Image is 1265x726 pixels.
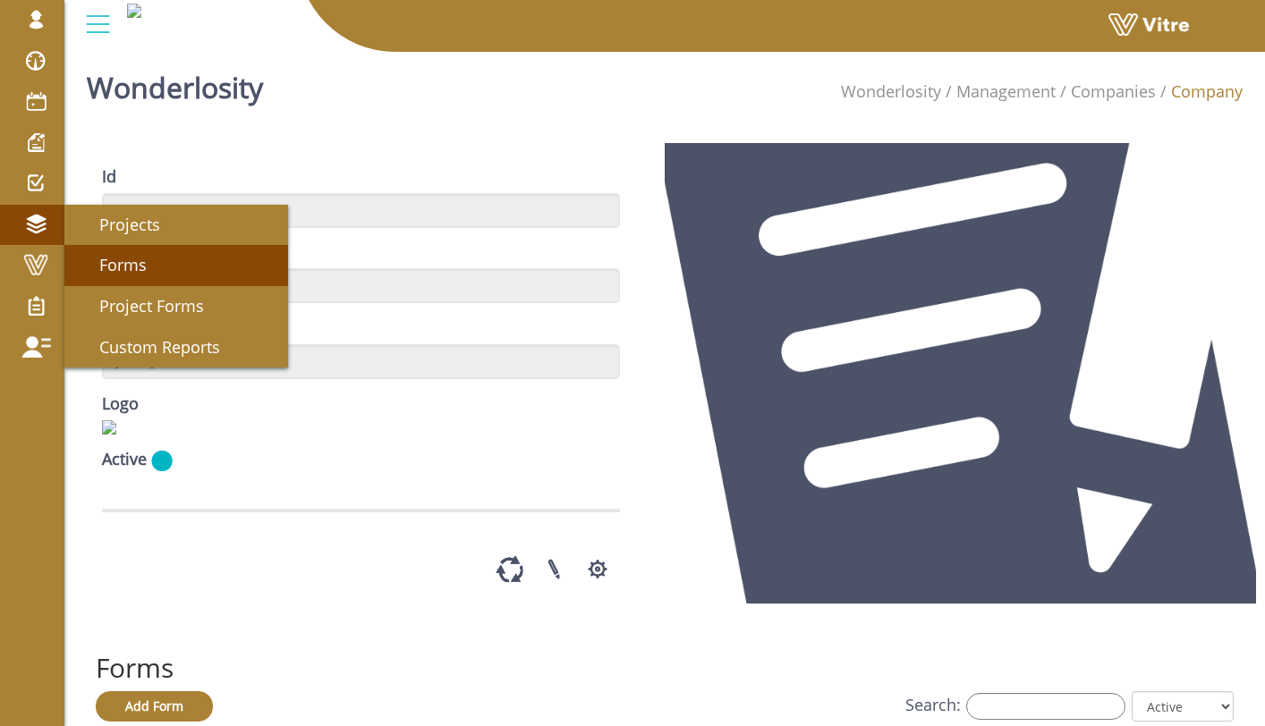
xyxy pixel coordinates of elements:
a: Project Forms [64,286,288,327]
a: Projects [64,205,288,246]
a: Add Form [96,691,213,722]
span: Forms [78,254,147,275]
label: Id [102,165,116,189]
a: Wonderlosity [841,80,941,102]
h2: Forms [96,653,1234,682]
li: Company [1156,80,1243,104]
span: Custom Reports [78,336,220,358]
span: Project Forms [78,295,204,317]
label: Active [102,448,147,471]
h1: Wonderlosity [87,45,263,121]
a: Companies [1071,80,1156,102]
img: 0dcd9a6b-1c5a-4eae-a27b-fc2ff7ff0dea.png [102,420,308,435]
span: Projects [78,214,160,235]
a: Forms [64,245,288,286]
img: yes [151,450,173,472]
img: 0dcd9a6b-1c5a-4eae-a27b-fc2ff7ff0dea.png [127,4,141,18]
span: Add Form [125,697,183,714]
li: Management [941,80,1056,104]
a: Custom Reports [64,327,288,368]
label: Logo [102,393,139,416]
label: Search: [905,693,1125,720]
input: Search: [966,693,1125,720]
